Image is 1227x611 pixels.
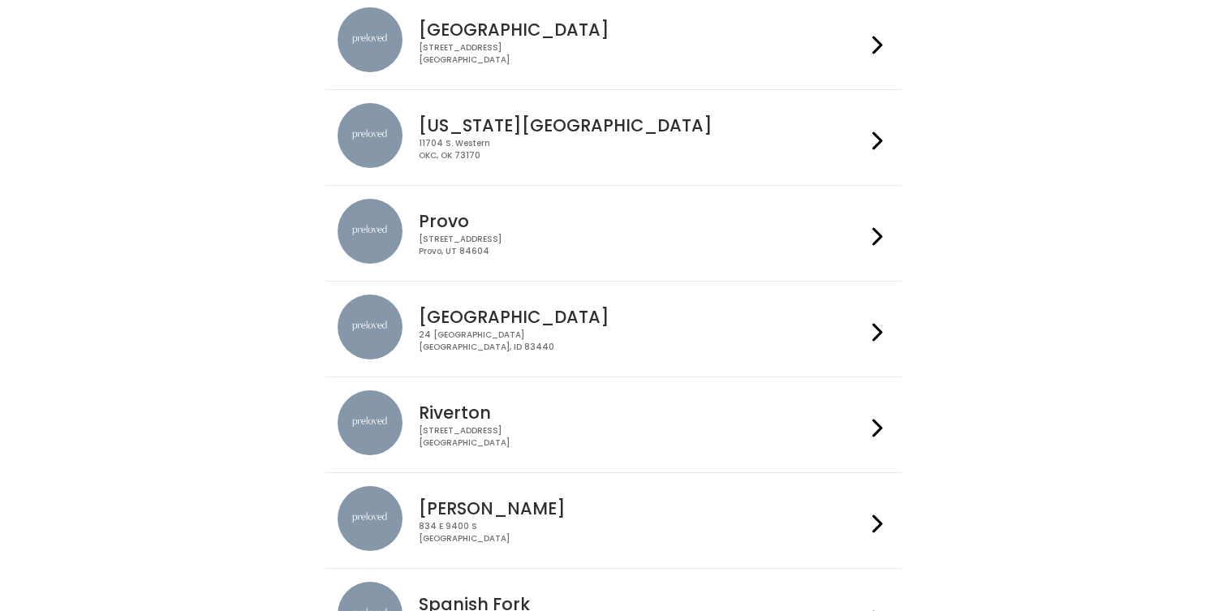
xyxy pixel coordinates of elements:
[338,486,889,555] a: preloved location [PERSON_NAME] 834 E 9400 S[GEOGRAPHIC_DATA]
[338,199,403,264] img: preloved location
[338,7,889,76] a: preloved location [GEOGRAPHIC_DATA] [STREET_ADDRESS][GEOGRAPHIC_DATA]
[419,499,865,518] h4: [PERSON_NAME]
[419,425,865,449] div: [STREET_ADDRESS] [GEOGRAPHIC_DATA]
[419,138,865,161] div: 11704 S. Western OKC, OK 73170
[419,212,865,230] h4: Provo
[338,7,403,72] img: preloved location
[419,329,865,353] div: 24 [GEOGRAPHIC_DATA] [GEOGRAPHIC_DATA], ID 83440
[338,103,403,168] img: preloved location
[419,116,865,135] h4: [US_STATE][GEOGRAPHIC_DATA]
[338,390,403,455] img: preloved location
[338,295,403,359] img: preloved location
[419,308,865,326] h4: [GEOGRAPHIC_DATA]
[338,486,403,551] img: preloved location
[338,295,889,364] a: preloved location [GEOGRAPHIC_DATA] 24 [GEOGRAPHIC_DATA][GEOGRAPHIC_DATA], ID 83440
[419,20,865,39] h4: [GEOGRAPHIC_DATA]
[419,403,865,422] h4: Riverton
[419,521,865,544] div: 834 E 9400 S [GEOGRAPHIC_DATA]
[419,234,865,257] div: [STREET_ADDRESS] Provo, UT 84604
[338,103,889,172] a: preloved location [US_STATE][GEOGRAPHIC_DATA] 11704 S. WesternOKC, OK 73170
[338,390,889,459] a: preloved location Riverton [STREET_ADDRESS][GEOGRAPHIC_DATA]
[419,42,865,66] div: [STREET_ADDRESS] [GEOGRAPHIC_DATA]
[338,199,889,268] a: preloved location Provo [STREET_ADDRESS]Provo, UT 84604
